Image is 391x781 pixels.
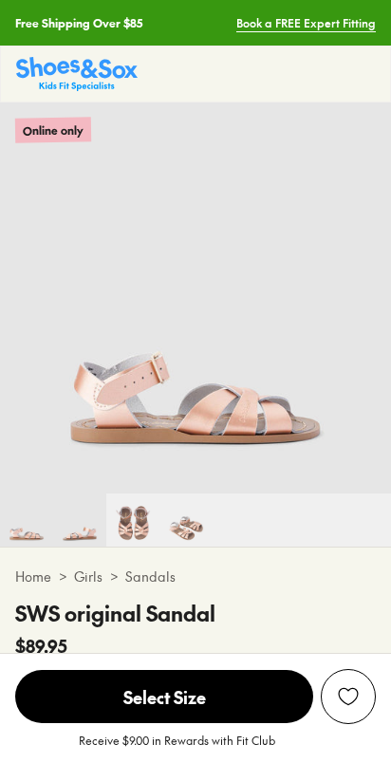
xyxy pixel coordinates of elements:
[236,14,376,31] span: Book a FREE Expert Fitting
[74,567,102,586] a: Girls
[15,669,313,724] button: Select Size
[214,6,376,40] a: Book a FREE Expert Fitting
[15,598,215,629] h4: SWS original Sandal
[321,669,376,724] button: Add to Wishlist
[15,117,91,142] p: Online only
[53,493,106,547] img: 6_1
[16,57,138,90] img: SNS_Logo_Responsive.svg
[159,493,213,547] img: 7-452248_1
[106,493,159,547] img: 6-452247_1
[15,567,51,586] a: Home
[15,567,376,586] div: > >
[125,567,176,586] a: Sandals
[15,633,67,659] span: $89.95
[16,57,138,90] a: Shoes & Sox
[79,732,275,766] p: Receive $9.00 in Rewards with Fit Club
[15,670,313,723] span: Select Size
